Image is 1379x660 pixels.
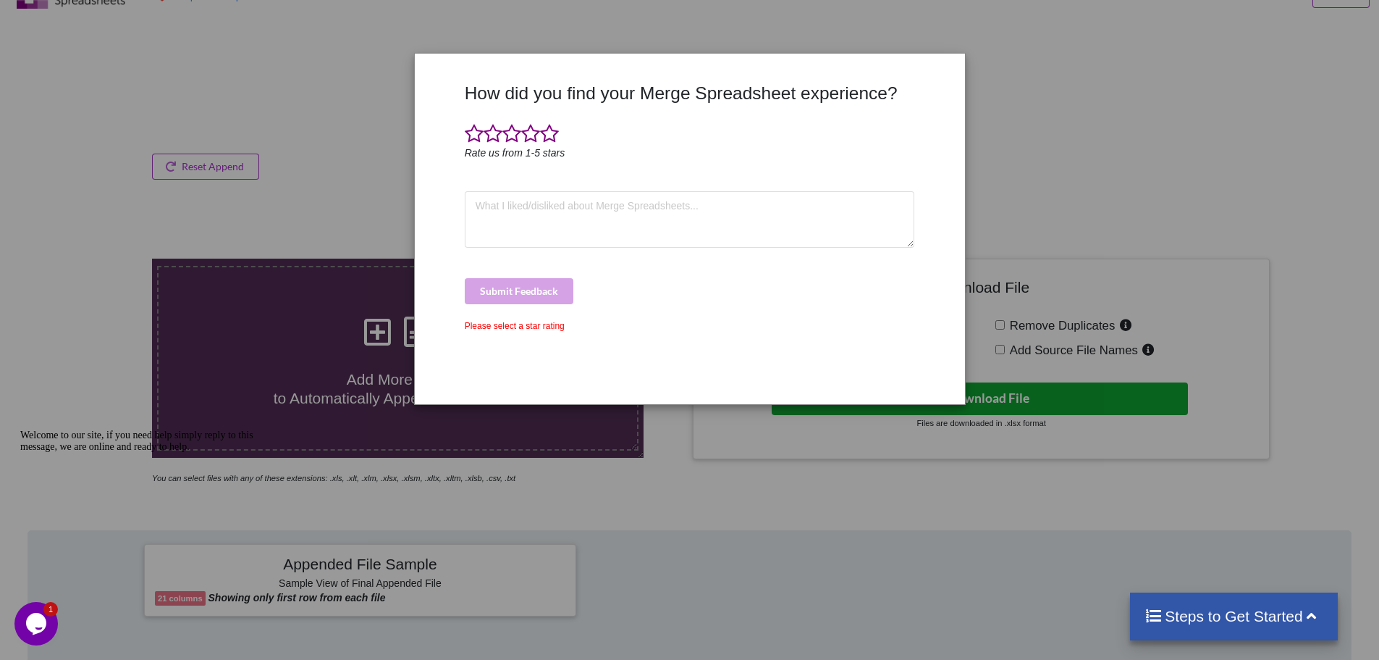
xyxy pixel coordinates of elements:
[465,319,915,333] div: Please select a star rating
[14,602,61,646] iframe: chat widget
[465,83,915,104] h3: How did you find your Merge Spreadsheet experience?
[6,6,266,29] div: Welcome to our site, if you need help simply reply to this message, we are online and ready to help.
[6,6,239,28] span: Welcome to our site, if you need help simply reply to this message, we are online and ready to help.
[14,424,275,595] iframe: chat widget
[1144,607,1323,625] h4: Steps to Get Started
[465,147,565,159] i: Rate us from 1-5 stars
